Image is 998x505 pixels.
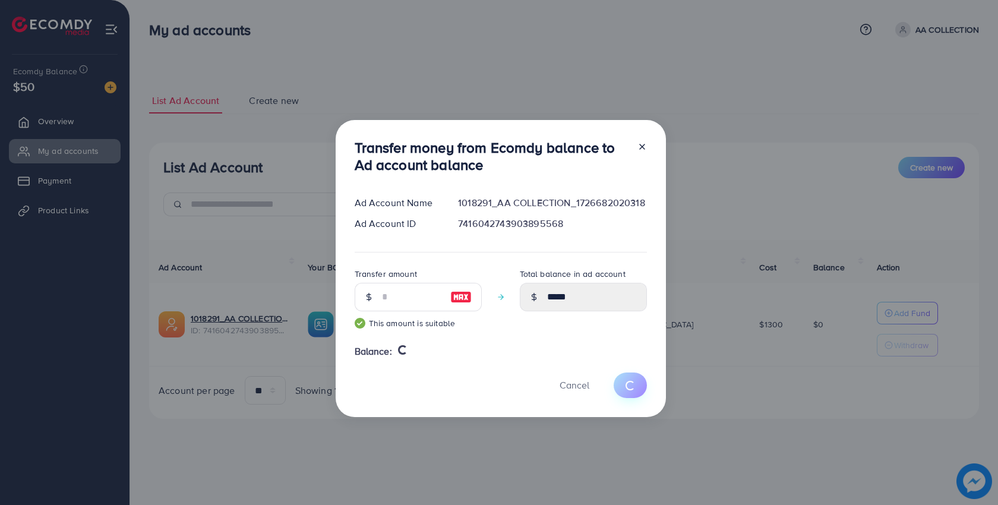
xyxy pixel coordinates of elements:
[355,318,365,329] img: guide
[355,317,482,329] small: This amount is suitable
[450,290,472,304] img: image
[355,139,628,173] h3: Transfer money from Ecomdy balance to Ad account balance
[449,196,656,210] div: 1018291_AA COLLECTION_1726682020318
[449,217,656,231] div: 7416042743903895568
[520,268,626,280] label: Total balance in ad account
[355,268,417,280] label: Transfer amount
[545,373,604,398] button: Cancel
[345,217,449,231] div: Ad Account ID
[345,196,449,210] div: Ad Account Name
[355,345,392,358] span: Balance:
[560,378,589,392] span: Cancel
